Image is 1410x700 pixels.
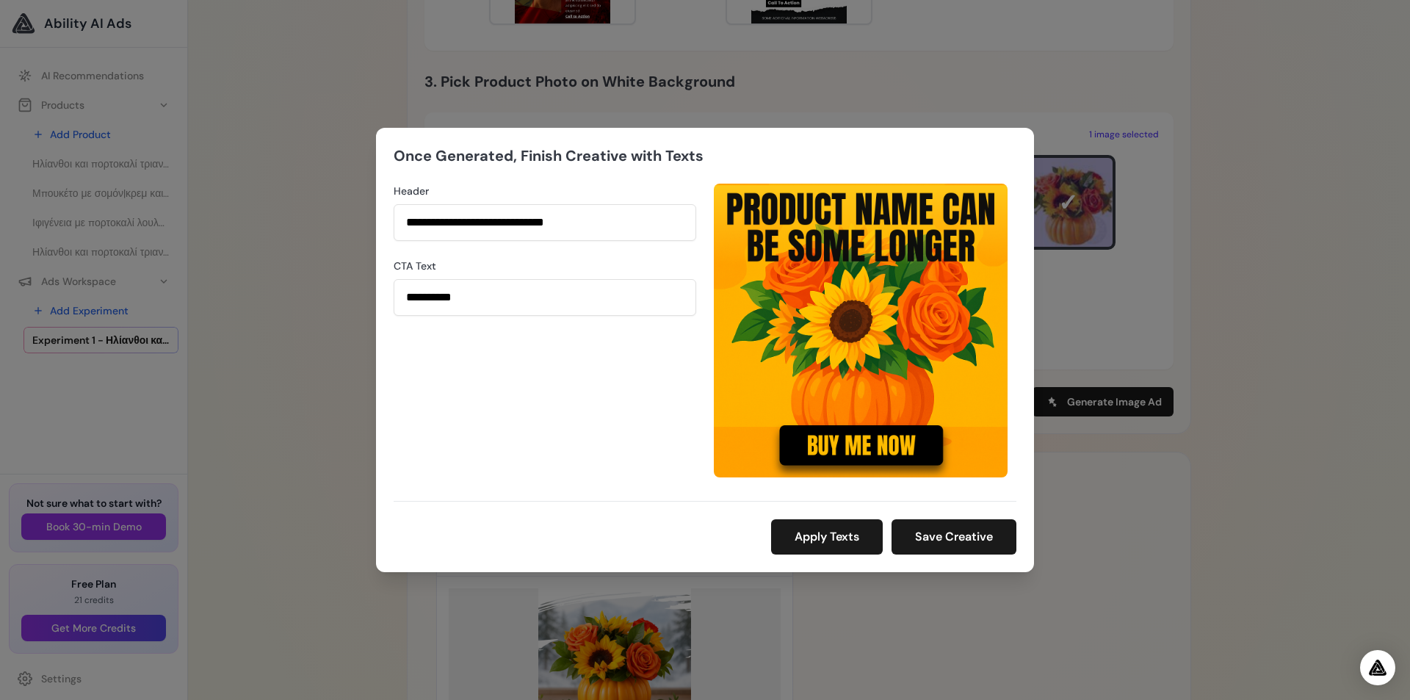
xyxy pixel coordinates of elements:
label: Header [394,184,696,198]
button: Apply Texts [771,519,883,555]
div: Open Intercom Messenger [1360,650,1395,685]
h2: Once Generated, Finish Creative with Texts [394,145,704,166]
img: Generated creative [714,184,1008,477]
label: CTA Text [394,259,696,273]
button: Save Creative [892,519,1016,555]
